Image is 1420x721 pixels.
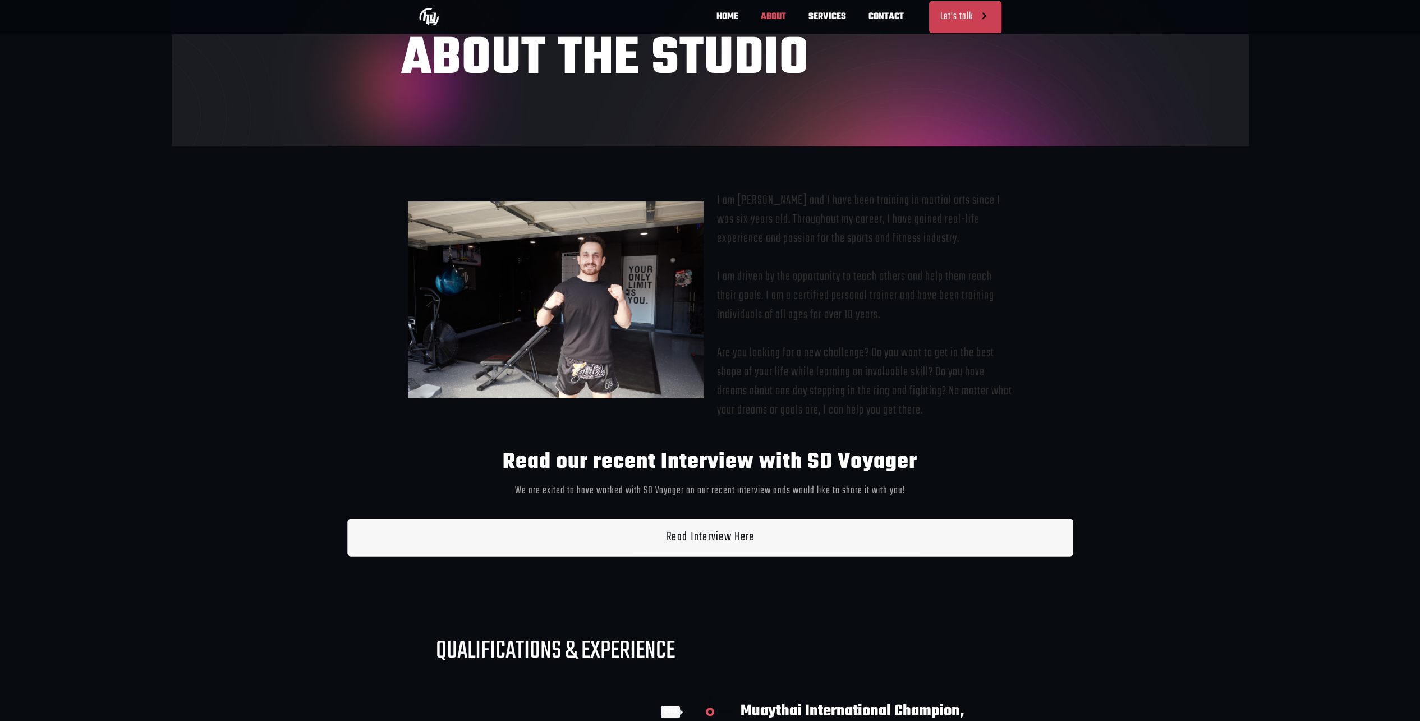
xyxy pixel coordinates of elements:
span: 2003 [661,706,680,718]
div: We are exited to have worked with SD Voyager on our recent interview ands would like to share it ... [408,483,1013,499]
p: I am [PERSON_NAME] and I have been training in martial arts since I was six years old. Throughout... [717,191,1013,420]
img: ABOUT THE STUDIO [419,7,439,26]
a: Let's talk [929,1,1001,33]
span: Read Interview Here [666,530,754,546]
h1: QUALIFICATIONS & EXPERIENCE [408,637,704,665]
h2: Read our recent Interview with SD Voyager [408,451,1013,474]
h1: ABOUT THE STUDIO [401,34,1019,85]
a: Read Interview Here [347,518,1073,556]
